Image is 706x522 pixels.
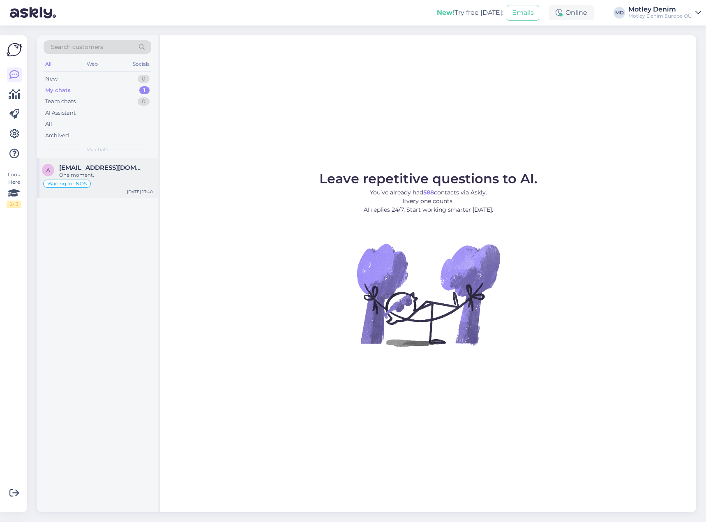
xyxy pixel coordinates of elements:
span: Search customers [51,43,103,51]
div: Try free [DATE]: [437,8,503,18]
div: Socials [131,59,151,69]
span: Leave repetitive questions to AI. [319,171,538,187]
div: 1 [139,86,150,95]
div: Motley Denim [628,6,692,13]
b: New! [437,9,455,16]
div: [DATE] 13:40 [127,189,153,195]
span: ankhenstein@gmail.com [59,164,145,171]
div: All [44,59,53,69]
div: Web [85,59,99,69]
div: 0 [138,97,150,106]
div: My chats [45,86,71,95]
button: Emails [507,5,539,21]
p: You’ve already had contacts via Askly. Every one counts. AI replies 24/7. Start working smarter [... [319,188,538,214]
div: New [45,75,58,83]
div: Motley Denim Europe OÜ [628,13,692,19]
div: Archived [45,132,69,140]
div: AI Assistant [45,109,76,117]
img: No Chat active [354,221,502,369]
a: Motley DenimMotley Denim Europe OÜ [628,6,701,19]
div: Online [549,5,594,20]
span: a [46,167,50,173]
span: Waiting for NOS [47,181,87,186]
div: One moment. [59,171,153,179]
div: 2 / 3 [7,201,21,208]
div: Look Here [7,171,21,208]
span: My chats [86,146,108,153]
div: All [45,120,52,128]
b: 588 [423,189,434,196]
img: Askly Logo [7,42,22,58]
div: 0 [138,75,150,83]
div: Team chats [45,97,76,106]
div: MD [614,7,625,18]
